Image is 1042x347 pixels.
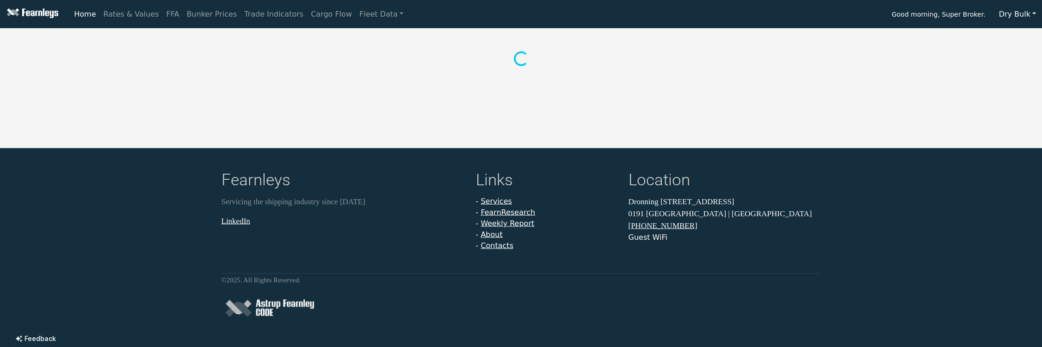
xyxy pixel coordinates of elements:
button: Guest WiFi [629,232,667,243]
a: Contacts [481,241,513,250]
li: - [476,229,617,240]
li: - [476,240,617,251]
span: Good morning, Super Broker. [892,7,986,23]
p: 0191 [GEOGRAPHIC_DATA] | [GEOGRAPHIC_DATA] [629,207,821,219]
h4: Links [476,170,617,192]
a: Rates & Values [100,5,163,24]
a: Home [70,5,99,24]
h4: Fearnleys [222,170,465,192]
a: Bunker Prices [183,5,240,24]
a: [PHONE_NUMBER] [629,221,697,230]
p: Dronning [STREET_ADDRESS] [629,196,821,208]
a: Trade Indicators [240,5,307,24]
a: FearnResearch [481,208,535,217]
small: © 2025 . All Rights Reserved. [222,276,301,284]
img: Fearnleys Logo [5,8,58,20]
a: FFA [163,5,183,24]
li: - [476,207,617,218]
a: Cargo Flow [307,5,356,24]
p: Servicing the shipping industry since [DATE] [222,196,465,208]
a: Weekly Report [481,219,534,228]
a: Services [481,197,512,206]
li: - [476,196,617,207]
a: Fleet Data [356,5,407,24]
button: Dry Bulk [993,6,1042,23]
a: LinkedIn [222,216,250,225]
a: About [481,230,502,239]
h4: Location [629,170,821,192]
li: - [476,218,617,229]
